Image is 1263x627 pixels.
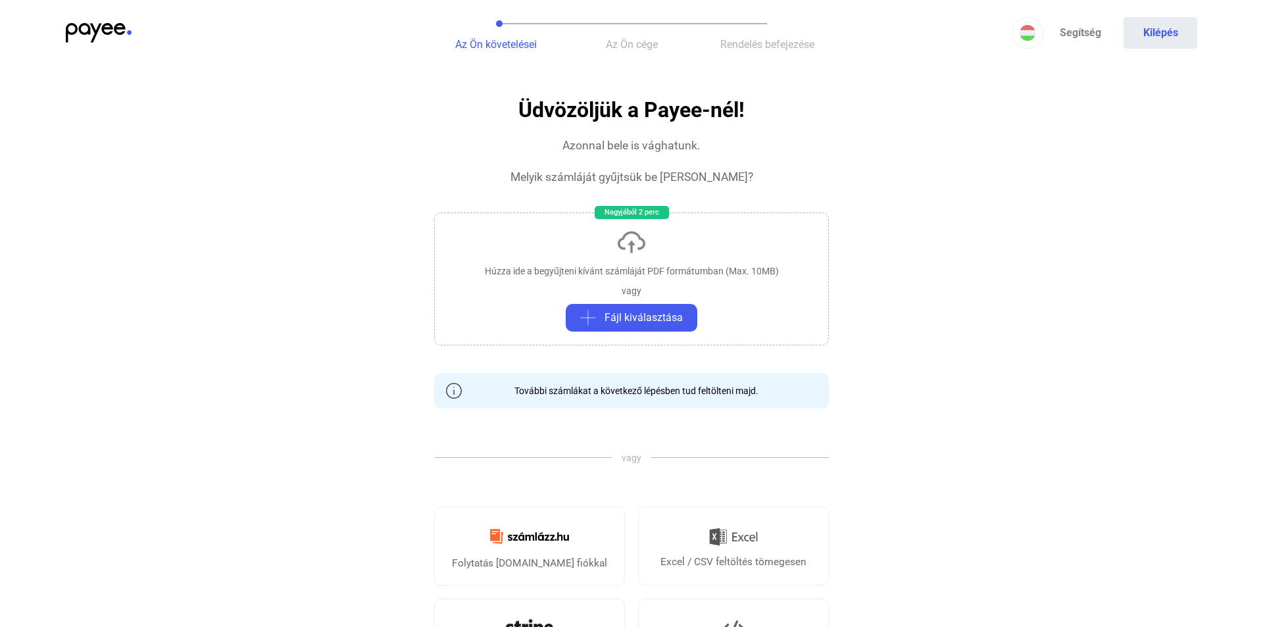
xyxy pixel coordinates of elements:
img: upload-cloud [616,226,647,258]
span: Fájl kiválasztása [605,310,683,326]
span: vagy [612,451,651,464]
a: Segítség [1043,17,1117,49]
h1: Üdvözöljük a Payee-nél! [518,99,745,122]
img: HU [1020,25,1035,41]
img: payee-logo [66,23,132,43]
div: vagy [622,284,641,297]
span: Az Ön cége [606,38,658,51]
img: plus-grey [580,310,596,326]
img: Számlázz.hu [482,521,577,552]
img: Excel [709,523,758,551]
div: Azonnal bele is vághatunk. [562,138,701,153]
div: Nagyjából 2 perc [595,206,669,219]
div: Melyik számláját gyűjtsük be [PERSON_NAME]? [510,169,753,185]
button: plus-greyFájl kiválasztása [566,304,697,332]
div: Excel / CSV feltöltés tömegesen [660,554,806,570]
button: Kilépés [1124,17,1197,49]
img: info-grey-outline [446,383,462,399]
button: HU [1012,17,1043,49]
div: Folytatás [DOMAIN_NAME] fiókkal [452,555,607,571]
span: Rendelés befejezése [720,38,814,51]
div: Húzza ide a begyűjteni kívánt számláját PDF formátumban (Max. 10MB) [485,264,779,278]
a: Folytatás [DOMAIN_NAME] fiókkal [434,507,625,586]
span: Az Ön követelései [455,38,537,51]
div: További számlákat a következő lépésben tud feltölteni majd. [505,384,758,397]
a: Excel / CSV feltöltés tömegesen [638,507,829,586]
